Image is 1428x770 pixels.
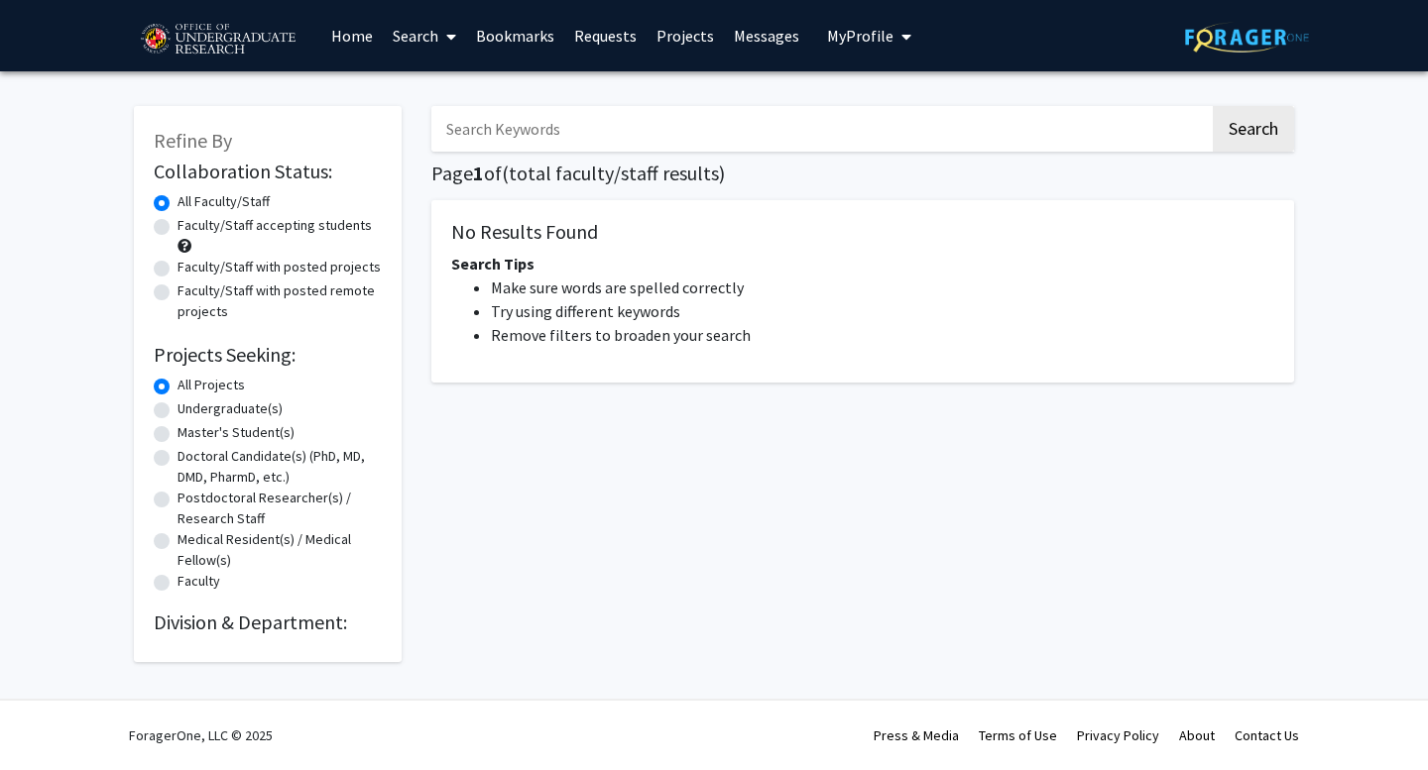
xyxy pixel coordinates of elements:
[154,610,382,634] h2: Division & Department:
[383,1,466,70] a: Search
[178,257,381,277] label: Faculty/Staff with posted projects
[431,106,1210,152] input: Search Keywords
[178,571,220,592] label: Faculty
[154,160,382,183] h2: Collaboration Status:
[178,422,295,443] label: Master's Student(s)
[178,446,382,488] label: Doctoral Candidate(s) (PhD, MD, DMD, PharmD, etc.)
[321,1,383,70] a: Home
[473,161,484,185] span: 1
[491,323,1274,347] li: Remove filters to broaden your search
[178,398,283,419] label: Undergraduate(s)
[178,529,382,571] label: Medical Resident(s) / Medical Fellow(s)
[1235,726,1299,744] a: Contact Us
[129,701,273,770] div: ForagerOne, LLC © 2025
[874,726,959,744] a: Press & Media
[827,26,893,46] span: My Profile
[1185,22,1309,53] img: ForagerOne Logo
[431,162,1294,185] h1: Page of ( total faculty/staff results)
[1213,106,1294,152] button: Search
[451,254,535,274] span: Search Tips
[564,1,647,70] a: Requests
[178,488,382,529] label: Postdoctoral Researcher(s) / Research Staff
[1077,726,1159,744] a: Privacy Policy
[1179,726,1215,744] a: About
[178,215,372,236] label: Faculty/Staff accepting students
[431,402,1294,448] nav: Page navigation
[178,280,382,322] label: Faculty/Staff with posted remote projects
[154,128,232,153] span: Refine By
[979,726,1057,744] a: Terms of Use
[154,343,382,367] h2: Projects Seeking:
[724,1,809,70] a: Messages
[178,191,270,212] label: All Faculty/Staff
[134,15,301,64] img: University of Maryland Logo
[15,681,84,755] iframe: Chat
[491,275,1274,299] li: Make sure words are spelled correctly
[178,375,245,395] label: All Projects
[451,220,1274,244] h5: No Results Found
[491,299,1274,323] li: Try using different keywords
[647,1,724,70] a: Projects
[466,1,564,70] a: Bookmarks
